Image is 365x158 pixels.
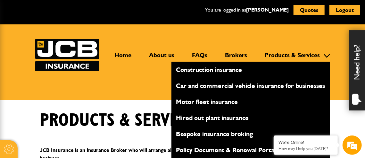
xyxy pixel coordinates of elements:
a: Construction insurance [171,64,330,75]
button: Logout [329,5,360,15]
button: Quotes [294,5,325,15]
a: [PERSON_NAME] [246,7,289,13]
a: Motor fleet insurance [171,96,330,107]
a: Car and commercial vehicle insurance for businesses [171,80,330,91]
img: JCB Insurance Services logo [35,39,99,71]
h1: Products & Services [40,110,201,131]
div: Need help? [349,30,365,110]
a: Policy Document & Renewal Portal [171,145,330,155]
a: Home [110,51,137,64]
a: JCB Insurance Services [35,39,99,71]
a: Hired out plant insurance [171,112,330,123]
p: How may I help you today? [278,146,333,151]
a: Bespoke insurance broking [171,128,330,139]
div: We're Online! [278,140,333,145]
a: About us [145,51,179,64]
a: Products & Services [260,51,325,64]
p: You are logged in as [205,6,289,14]
a: Brokers [220,51,252,64]
a: FAQs [187,51,212,64]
